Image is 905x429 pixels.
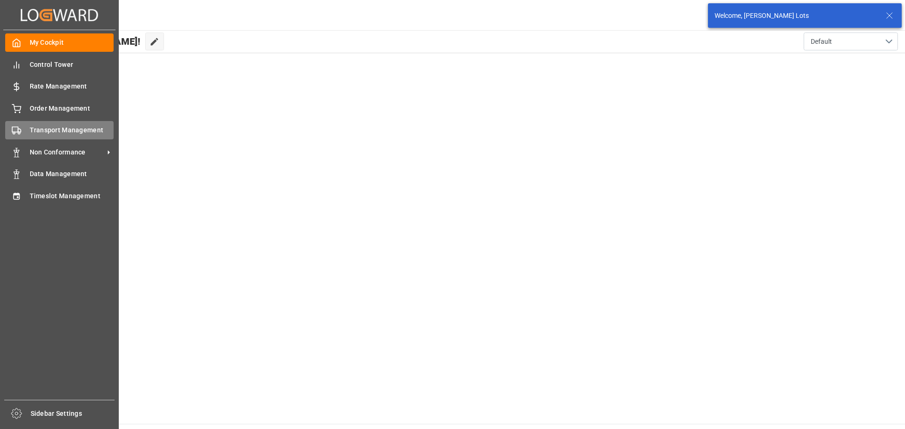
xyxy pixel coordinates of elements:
a: My Cockpit [5,33,114,52]
span: Transport Management [30,125,114,135]
span: Sidebar Settings [31,409,115,419]
span: Control Tower [30,60,114,70]
span: Timeslot Management [30,191,114,201]
span: Hello [PERSON_NAME]! [39,32,140,50]
span: Default [811,37,832,47]
div: Welcome, [PERSON_NAME] Lots [715,11,877,21]
a: Timeslot Management [5,186,114,205]
a: Order Management [5,99,114,117]
a: Transport Management [5,121,114,139]
a: Rate Management [5,77,114,96]
button: open menu [804,32,898,50]
span: My Cockpit [30,38,114,48]
span: Data Management [30,169,114,179]
span: Non Conformance [30,147,104,157]
span: Order Management [30,104,114,113]
a: Control Tower [5,55,114,73]
span: Rate Management [30,81,114,91]
a: Data Management [5,165,114,183]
